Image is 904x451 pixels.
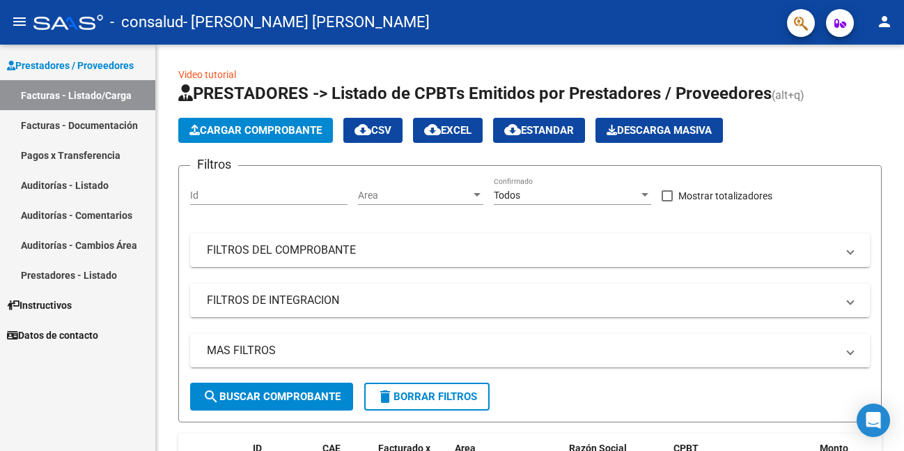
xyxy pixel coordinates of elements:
a: Video tutorial [178,69,236,80]
mat-icon: search [203,388,219,405]
mat-icon: person [876,13,893,30]
button: Estandar [493,118,585,143]
span: - consalud [110,7,183,38]
mat-panel-title: MAS FILTROS [207,343,836,358]
h3: Filtros [190,155,238,174]
span: EXCEL [424,124,472,137]
span: CSV [354,124,391,137]
span: PRESTADORES -> Listado de CPBTs Emitidos por Prestadores / Proveedores [178,84,772,103]
button: EXCEL [413,118,483,143]
span: Descarga Masiva [607,124,712,137]
button: Borrar Filtros [364,383,490,411]
app-download-masive: Descarga masiva de comprobantes (adjuntos) [595,118,723,143]
mat-icon: cloud_download [424,121,441,138]
mat-panel-title: FILTROS DEL COMPROBANTE [207,243,836,258]
span: Prestadores / Proveedores [7,58,134,73]
mat-expansion-panel-header: FILTROS DEL COMPROBANTE [190,234,870,267]
span: Todos [494,190,520,201]
button: Descarga Masiva [595,118,723,143]
span: Cargar Comprobante [189,124,322,137]
mat-icon: delete [377,388,393,405]
button: CSV [343,118,403,143]
button: Buscar Comprobante [190,383,353,411]
span: (alt+q) [772,89,804,102]
mat-expansion-panel-header: FILTROS DE INTEGRACION [190,284,870,317]
mat-icon: cloud_download [504,121,521,138]
span: - [PERSON_NAME] [PERSON_NAME] [183,7,430,38]
span: Borrar Filtros [377,390,477,403]
span: Estandar [504,124,574,137]
span: Instructivos [7,298,72,313]
div: Open Intercom Messenger [857,404,890,437]
mat-icon: menu [11,13,28,30]
mat-expansion-panel-header: MAS FILTROS [190,334,870,367]
button: Cargar Comprobante [178,118,333,143]
span: Area [358,190,471,201]
mat-icon: cloud_download [354,121,371,138]
span: Buscar Comprobante [203,390,341,403]
span: Datos de contacto [7,328,98,343]
mat-panel-title: FILTROS DE INTEGRACION [207,293,836,308]
span: Mostrar totalizadores [678,188,772,204]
